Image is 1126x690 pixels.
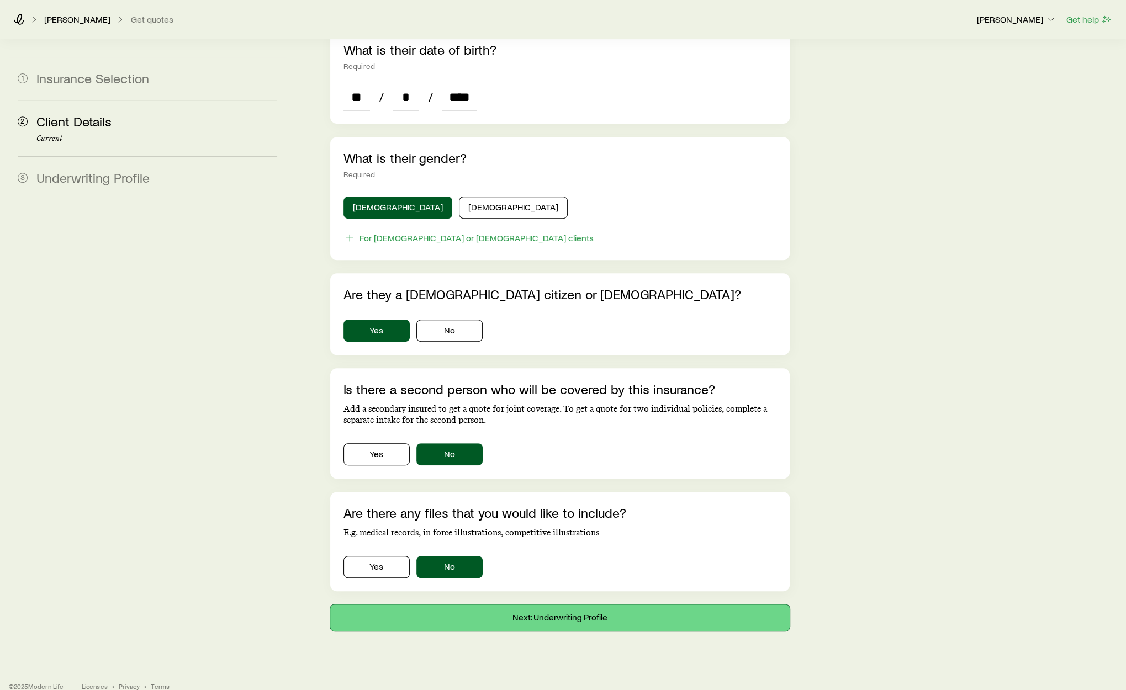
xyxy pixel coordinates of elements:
[416,443,483,465] button: No
[343,556,410,578] button: Yes
[1066,13,1113,26] button: Get help
[976,13,1057,26] button: [PERSON_NAME]
[343,505,776,521] p: Are there any files that you would like to include?
[343,197,452,219] button: [DEMOGRAPHIC_DATA]
[36,113,112,129] span: Client Details
[343,232,594,245] button: For [DEMOGRAPHIC_DATA] or [DEMOGRAPHIC_DATA] clients
[343,42,776,57] p: What is their date of birth?
[343,527,776,538] p: E.g. medical records, in force illustrations, competitive illustrations
[343,381,776,397] p: Is there a second person who will be covered by this insurance?
[416,320,483,342] button: No
[36,169,150,185] span: Underwriting Profile
[343,404,776,426] p: Add a secondary insured to get a quote for joint coverage. To get a quote for two individual poli...
[343,320,410,342] button: Yes
[343,170,776,179] div: Required
[343,62,776,71] div: Required
[18,73,28,83] span: 1
[360,232,594,243] div: For [DEMOGRAPHIC_DATA] or [DEMOGRAPHIC_DATA] clients
[18,116,28,126] span: 2
[330,604,790,631] button: Next: Underwriting Profile
[343,286,776,302] p: Are they a [DEMOGRAPHIC_DATA] citizen or [DEMOGRAPHIC_DATA]?
[18,173,28,183] span: 3
[977,14,1056,25] p: [PERSON_NAME]
[374,89,388,105] span: /
[36,70,149,86] span: Insurance Selection
[130,14,174,25] button: Get quotes
[424,89,437,105] span: /
[36,134,277,143] p: Current
[343,443,410,465] button: Yes
[44,14,110,25] p: [PERSON_NAME]
[459,197,568,219] button: [DEMOGRAPHIC_DATA]
[416,556,483,578] button: No
[343,150,776,166] p: What is their gender?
